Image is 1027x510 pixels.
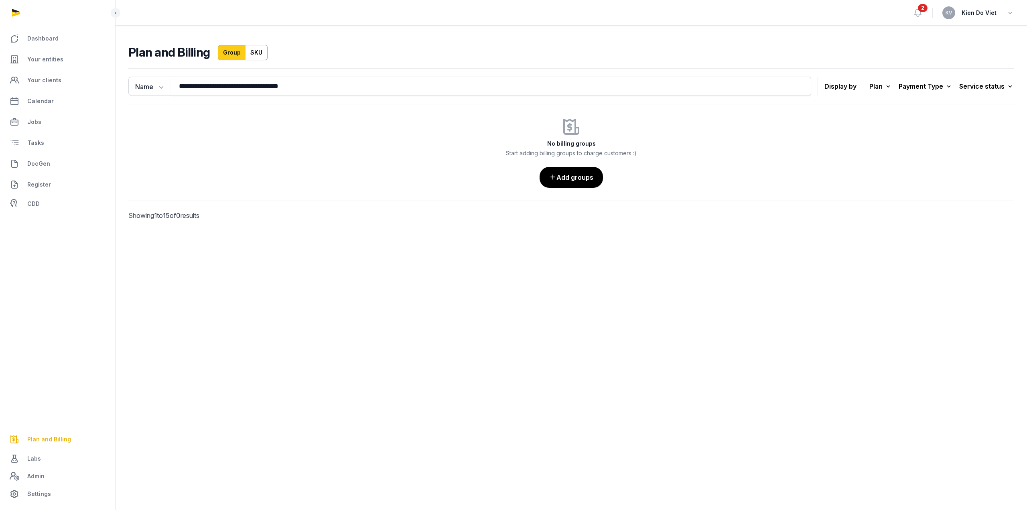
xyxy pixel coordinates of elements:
span: 0 [176,211,181,219]
span: Settings [27,489,51,499]
span: KV [946,10,952,15]
span: Kien Do Viet [962,8,997,18]
span: Tasks [27,138,44,148]
a: SKU [246,45,268,60]
a: Labs [6,449,109,468]
a: CDD [6,196,109,212]
h3: No billing groups [128,140,1014,148]
span: Dashboard [27,34,59,43]
p: Showing to of results [128,201,340,230]
span: DocGen [27,159,50,169]
p: Display by [824,80,857,93]
span: Your clients [27,75,61,85]
div: Plan [869,81,892,92]
a: Plan and Billing [6,430,109,449]
button: KV [942,6,955,19]
span: Admin [27,471,45,481]
span: Labs [27,454,41,463]
a: Tasks [6,133,109,152]
a: Add groups [540,167,603,188]
a: Your entities [6,50,109,69]
span: 2 [918,4,928,12]
span: Calendar [27,96,54,106]
div: Service status [959,81,1014,92]
a: DocGen [6,154,109,173]
a: Jobs [6,112,109,132]
div: Payment Type [899,81,953,92]
a: Your clients [6,71,109,90]
span: Jobs [27,117,41,127]
a: Admin [6,468,109,484]
span: 15 [163,211,170,219]
span: Register [27,180,51,189]
span: Your entities [27,55,63,64]
a: Register [6,175,109,194]
a: Group [218,45,246,60]
a: Calendar [6,91,109,111]
span: CDD [27,199,40,209]
a: Settings [6,484,109,504]
h2: Plan and Billing [128,45,210,60]
span: 1 [154,211,157,219]
span: Plan and Billing [27,435,71,444]
p: Start adding billing groups to charge customers :) [128,149,1014,157]
a: Dashboard [6,29,109,48]
button: Name [128,77,171,96]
